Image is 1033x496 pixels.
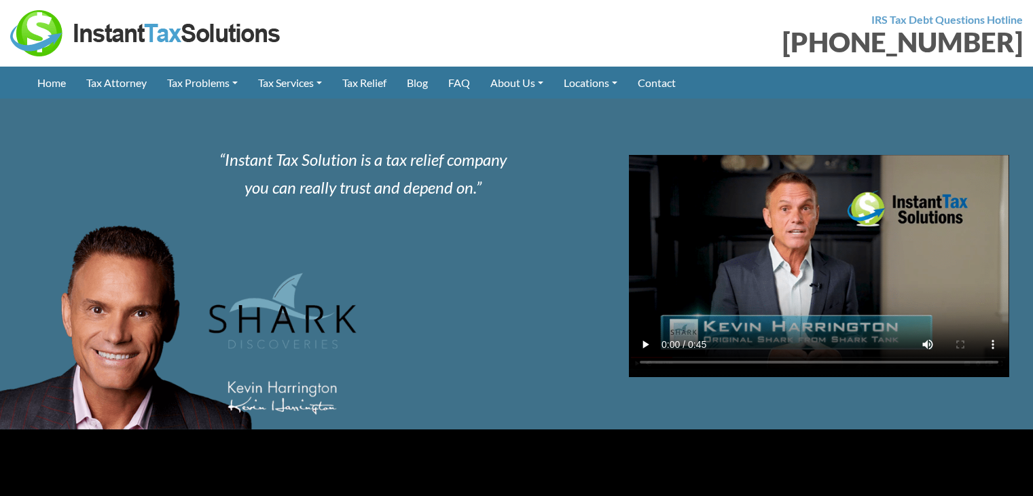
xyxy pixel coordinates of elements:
div: [PHONE_NUMBER] [527,29,1023,56]
a: Home [27,67,76,99]
a: Contact [628,67,686,99]
img: Instant Tax Solutions Logo [10,10,282,56]
a: Tax Services [248,67,332,99]
a: Tax Problems [157,67,248,99]
a: FAQ [438,67,480,99]
i: Instant Tax Solution is a tax relief company you can really trust and depend on. [219,149,507,197]
a: Tax Relief [332,67,397,99]
a: About Us [480,67,554,99]
a: Tax Attorney [76,67,157,99]
a: Instant Tax Solutions Logo [10,25,282,38]
a: Blog [397,67,438,99]
a: Locations [554,67,628,99]
strong: IRS Tax Debt Questions Hotline [871,13,1023,26]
